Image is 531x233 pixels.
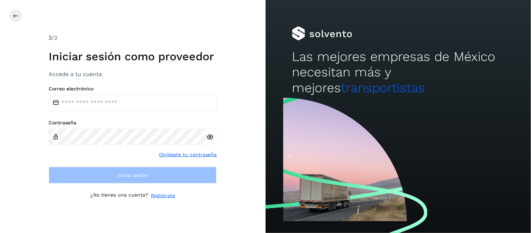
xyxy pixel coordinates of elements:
[159,151,217,158] a: Olvidaste tu contraseña
[49,50,217,63] h1: Iniciar sesión como proveedor
[49,34,52,41] span: 2
[49,167,217,184] button: Inicia sesión
[151,192,175,199] a: Regístrate
[49,120,217,126] label: Contraseña
[49,86,217,92] label: Correo electrónico
[49,71,217,77] h3: Accede a tu cuenta
[292,49,504,96] h2: Las mejores empresas de México necesitan más y mejores
[341,80,425,95] span: transportistas
[90,192,148,199] p: ¿No tienes una cuenta?
[49,34,217,42] div: /2
[118,173,148,178] span: Inicia sesión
